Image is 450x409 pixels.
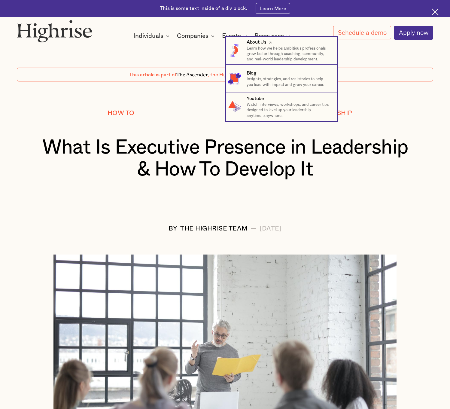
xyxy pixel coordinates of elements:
[180,225,248,232] div: The Highrise Team
[226,37,337,65] a: About UsLearn how we helps ambitious professionals grow faster through coaching, community, and r...
[254,32,284,40] div: Resources
[247,70,256,76] div: Blog
[177,32,216,40] div: Companies
[254,32,292,40] div: Resources
[247,95,264,102] div: Youtube
[251,225,257,232] div: —
[17,20,92,43] img: Highrise logo
[432,8,439,15] img: Cross icon
[160,5,247,12] div: This is some text inside of a div block.
[394,26,433,40] a: Apply now
[34,136,416,181] h1: What Is Executive Presence in Leadership & How To Develop It
[222,32,249,40] div: Events
[226,65,337,93] a: BlogInsights, strategies, and real stories to help you lead with impact and grow your career.
[256,3,290,14] a: Learn More
[247,76,331,87] p: Insights, strategies, and real stories to help you lead with impact and grow your career.
[247,39,266,45] div: About Us
[133,32,171,40] div: Individuals
[247,102,331,118] p: Watch interviews, workshops, and career tips designed to level up your leadership — anytime, anyw...
[169,225,178,232] div: BY
[247,46,331,62] p: Learn how we helps ambitious professionals grow faster through coaching, community, and real-worl...
[260,225,281,232] div: [DATE]
[226,93,337,121] a: YoutubeWatch interviews, workshops, and career tips designed to level up your leadership — anytim...
[222,32,241,40] div: Events
[133,32,163,40] div: Individuals
[333,26,391,39] a: Schedule a demo
[177,32,208,40] div: Companies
